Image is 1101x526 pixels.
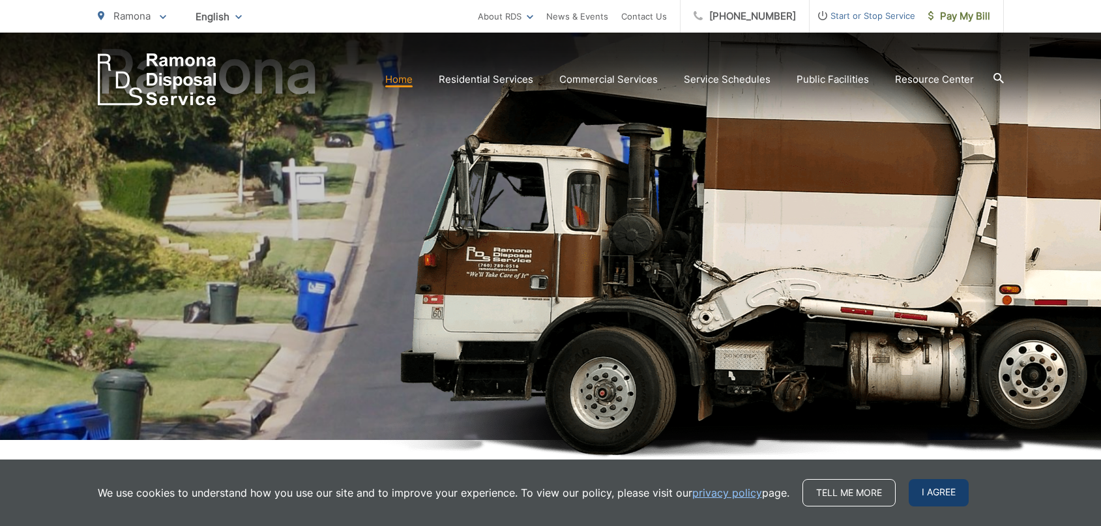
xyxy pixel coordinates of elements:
[895,72,974,87] a: Resource Center
[439,72,533,87] a: Residential Services
[928,8,990,24] span: Pay My Bill
[113,10,151,22] span: Ramona
[621,8,667,24] a: Contact Us
[909,479,969,506] span: I agree
[559,72,658,87] a: Commercial Services
[186,5,252,28] span: English
[98,485,789,501] p: We use cookies to understand how you use our site and to improve your experience. To view our pol...
[98,39,1004,452] h1: Ramona
[478,8,533,24] a: About RDS
[692,485,762,501] a: privacy policy
[98,53,216,106] a: EDCD logo. Return to the homepage.
[797,72,869,87] a: Public Facilities
[802,479,896,506] a: Tell me more
[684,72,771,87] a: Service Schedules
[385,72,413,87] a: Home
[546,8,608,24] a: News & Events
